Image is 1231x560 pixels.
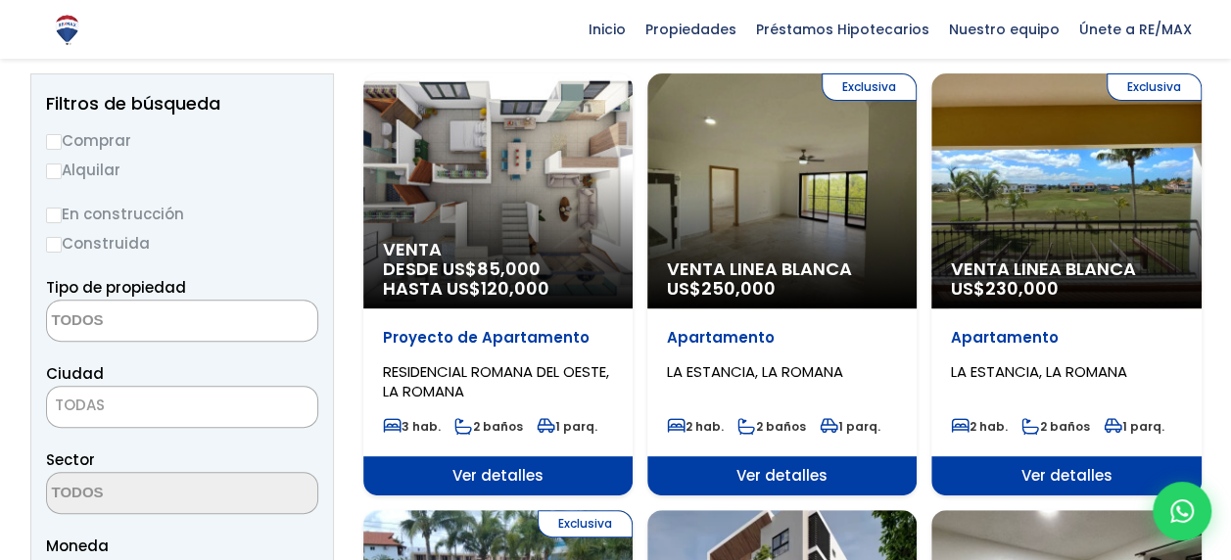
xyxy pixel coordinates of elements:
[46,128,318,153] label: Comprar
[667,361,843,382] span: LA ESTANCIA, LA ROMANA
[667,259,897,279] span: Venta Linea Blanca
[454,418,523,435] span: 2 baños
[383,328,613,348] p: Proyecto de Apartamento
[985,276,1059,301] span: 230,000
[1021,418,1090,435] span: 2 baños
[1107,73,1202,101] span: Exclusiva
[1104,418,1164,435] span: 1 parq.
[951,259,1181,279] span: Venta Linea Blanca
[46,202,318,226] label: En construcción
[951,418,1008,435] span: 2 hab.
[383,259,613,299] span: DESDE US$
[46,534,318,558] span: Moneda
[46,231,318,256] label: Construida
[647,73,917,495] a: Exclusiva Venta Linea Blanca US$250,000 Apartamento LA ESTANCIA, LA ROMANA 2 hab. 2 baños 1 parq....
[46,449,95,470] span: Sector
[822,73,917,101] span: Exclusiva
[931,456,1201,495] span: Ver detalles
[46,134,62,150] input: Comprar
[50,13,84,47] img: Logo de REMAX
[701,276,776,301] span: 250,000
[46,94,318,114] h2: Filtros de búsqueda
[55,395,105,415] span: TODAS
[667,276,776,301] span: US$
[46,163,62,179] input: Alquilar
[46,237,62,253] input: Construida
[477,257,541,281] span: 85,000
[363,73,633,495] a: Venta DESDE US$85,000 HASTA US$120,000 Proyecto de Apartamento RESIDENCIAL ROMANA DEL OESTE, LA R...
[737,418,806,435] span: 2 baños
[481,276,549,301] span: 120,000
[746,15,939,44] span: Préstamos Hipotecarios
[667,328,897,348] p: Apartamento
[363,456,633,495] span: Ver detalles
[820,418,880,435] span: 1 parq.
[537,418,597,435] span: 1 parq.
[383,279,613,299] span: HASTA US$
[46,363,104,384] span: Ciudad
[47,301,237,343] textarea: Search
[579,15,636,44] span: Inicio
[1069,15,1202,44] span: Únete a RE/MAX
[951,276,1059,301] span: US$
[931,73,1201,495] a: Exclusiva Venta Linea Blanca US$230,000 Apartamento LA ESTANCIA, LA ROMANA 2 hab. 2 baños 1 parq....
[647,456,917,495] span: Ver detalles
[46,208,62,223] input: En construcción
[939,15,1069,44] span: Nuestro equipo
[47,392,317,419] span: TODAS
[46,158,318,182] label: Alquilar
[383,361,609,401] span: RESIDENCIAL ROMANA DEL OESTE, LA ROMANA
[383,240,613,259] span: Venta
[538,510,633,537] span: Exclusiva
[383,418,441,435] span: 3 hab.
[951,328,1181,348] p: Apartamento
[46,277,186,298] span: Tipo de propiedad
[667,418,724,435] span: 2 hab.
[636,15,746,44] span: Propiedades
[47,473,237,515] textarea: Search
[46,386,318,428] span: TODAS
[951,361,1127,382] span: LA ESTANCIA, LA ROMANA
